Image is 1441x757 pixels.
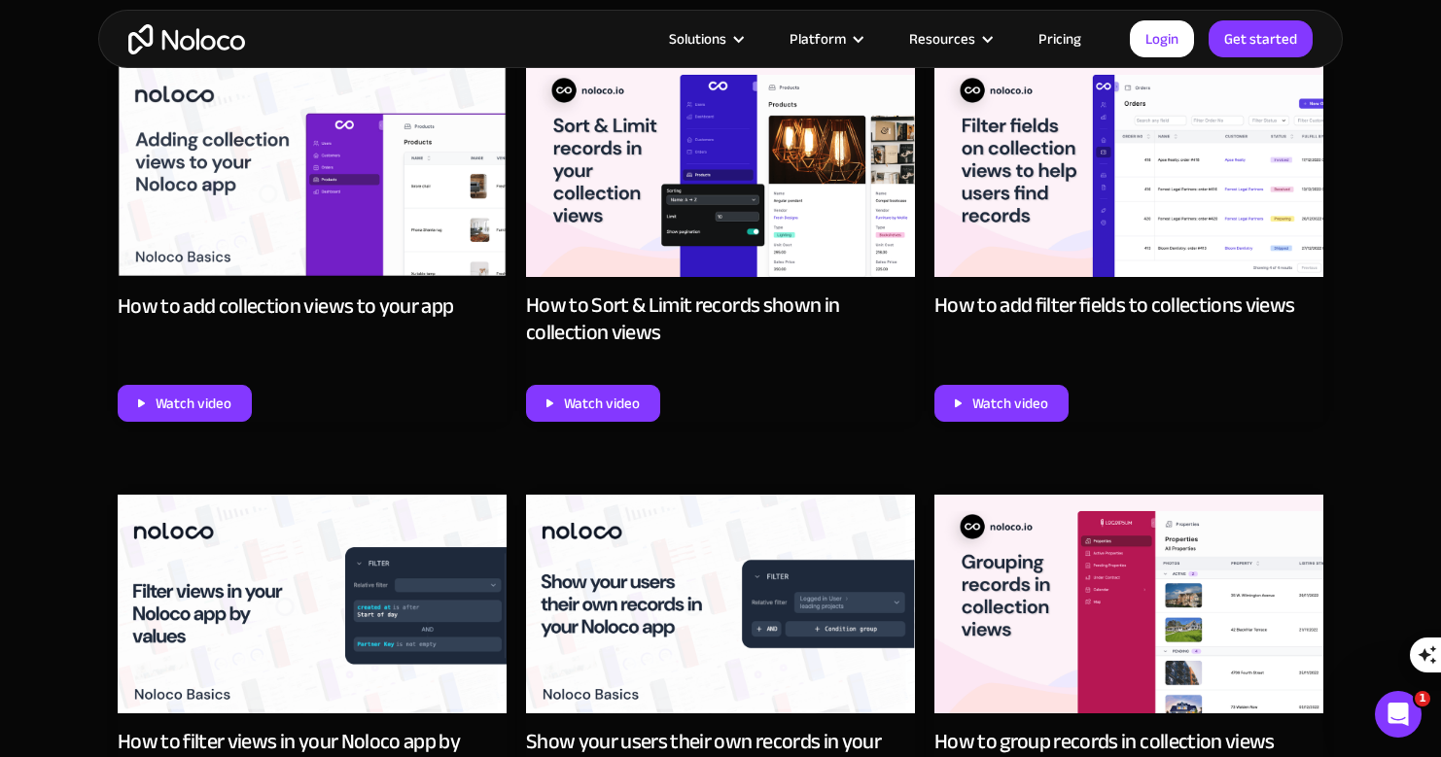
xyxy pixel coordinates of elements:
[1130,20,1194,57] a: Login
[909,26,975,52] div: Resources
[118,58,507,422] a: How to add collection views to your appWatch video
[885,26,1014,52] div: Resources
[1375,691,1422,738] iframe: Intercom live chat
[156,391,231,416] div: Watch video
[128,24,245,54] a: home
[1209,20,1313,57] a: Get started
[564,391,640,416] div: Watch video
[790,26,846,52] div: Platform
[934,292,1294,319] div: How to add filter fields to collections views
[526,292,915,346] div: How to Sort & Limit records shown in collection views
[645,26,765,52] div: Solutions
[669,26,726,52] div: Solutions
[1014,26,1106,52] a: Pricing
[934,58,1323,422] a: How to add filter fields to collections viewsWatch video
[972,391,1048,416] div: Watch video
[765,26,885,52] div: Platform
[118,292,453,320] div: How to add collection views to your app
[526,58,915,422] a: How to Sort & Limit records shown in collection viewsWatch video
[934,728,1275,755] div: How to group records in collection views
